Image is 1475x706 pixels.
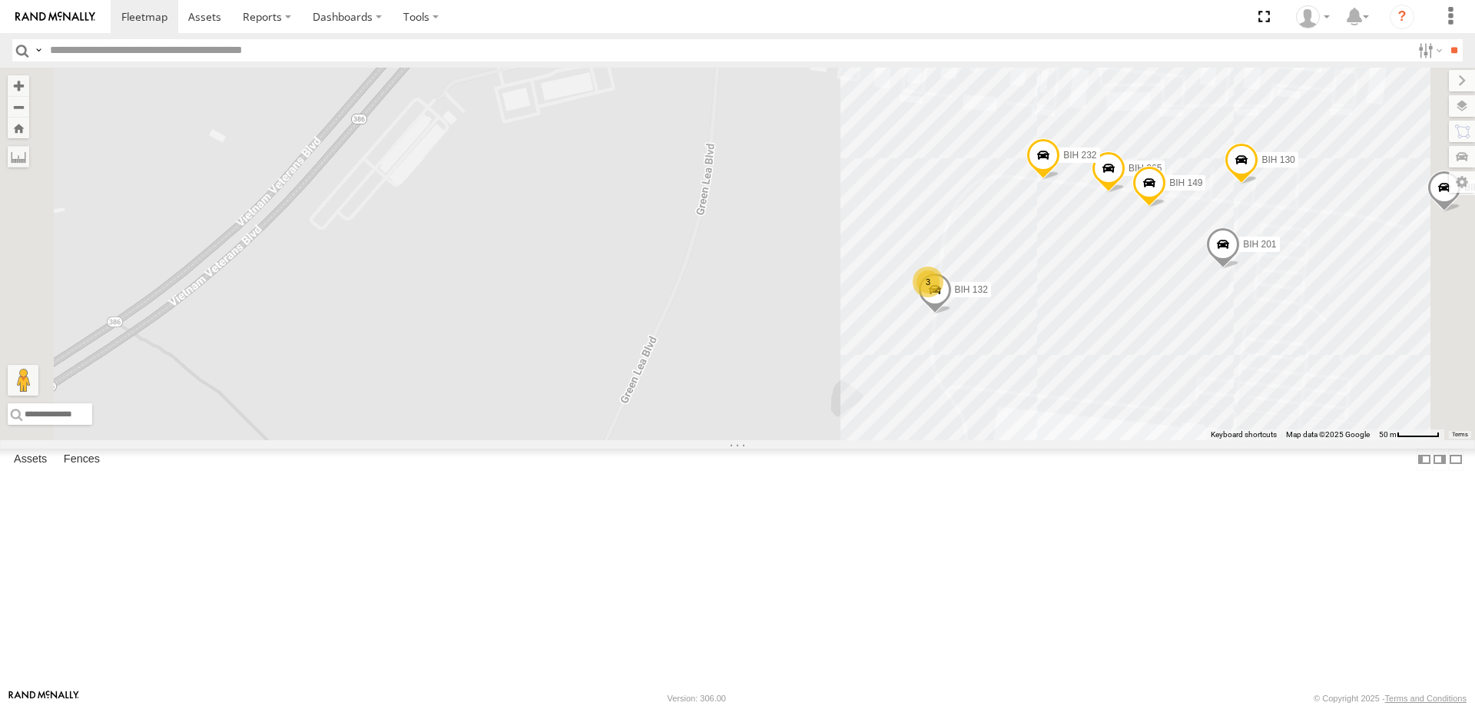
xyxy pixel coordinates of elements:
label: Dock Summary Table to the Left [1417,449,1432,471]
label: Assets [6,449,55,470]
span: Map data ©2025 Google [1286,430,1370,439]
button: Map Scale: 50 m per 52 pixels [1374,429,1444,440]
label: Search Query [32,39,45,61]
div: 3 [913,267,943,297]
span: BIH 149 [1169,177,1202,188]
button: Drag Pegman onto the map to open Street View [8,365,38,396]
label: Map Settings [1449,171,1475,193]
span: BIH 265 [1129,162,1162,173]
a: Terms and Conditions [1385,694,1467,703]
div: Nele . [1291,5,1335,28]
button: Keyboard shortcuts [1211,429,1277,440]
img: rand-logo.svg [15,12,95,22]
label: Hide Summary Table [1448,449,1463,471]
a: Terms (opens in new tab) [1452,432,1468,438]
span: BIH 201 [1243,239,1276,250]
button: Zoom Home [8,118,29,138]
div: © Copyright 2025 - [1314,694,1467,703]
button: Zoom in [8,75,29,96]
span: BIH 130 [1261,154,1294,165]
button: Zoom out [8,96,29,118]
span: BIH 232 [1063,150,1096,161]
i: ? [1390,5,1414,29]
label: Dock Summary Table to the Right [1432,449,1447,471]
a: Visit our Website [8,691,79,706]
span: BIH 132 [955,284,988,295]
span: 50 m [1379,430,1397,439]
label: Measure [8,146,29,167]
label: Fences [56,449,108,470]
div: Version: 306.00 [668,694,726,703]
label: Search Filter Options [1412,39,1445,61]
